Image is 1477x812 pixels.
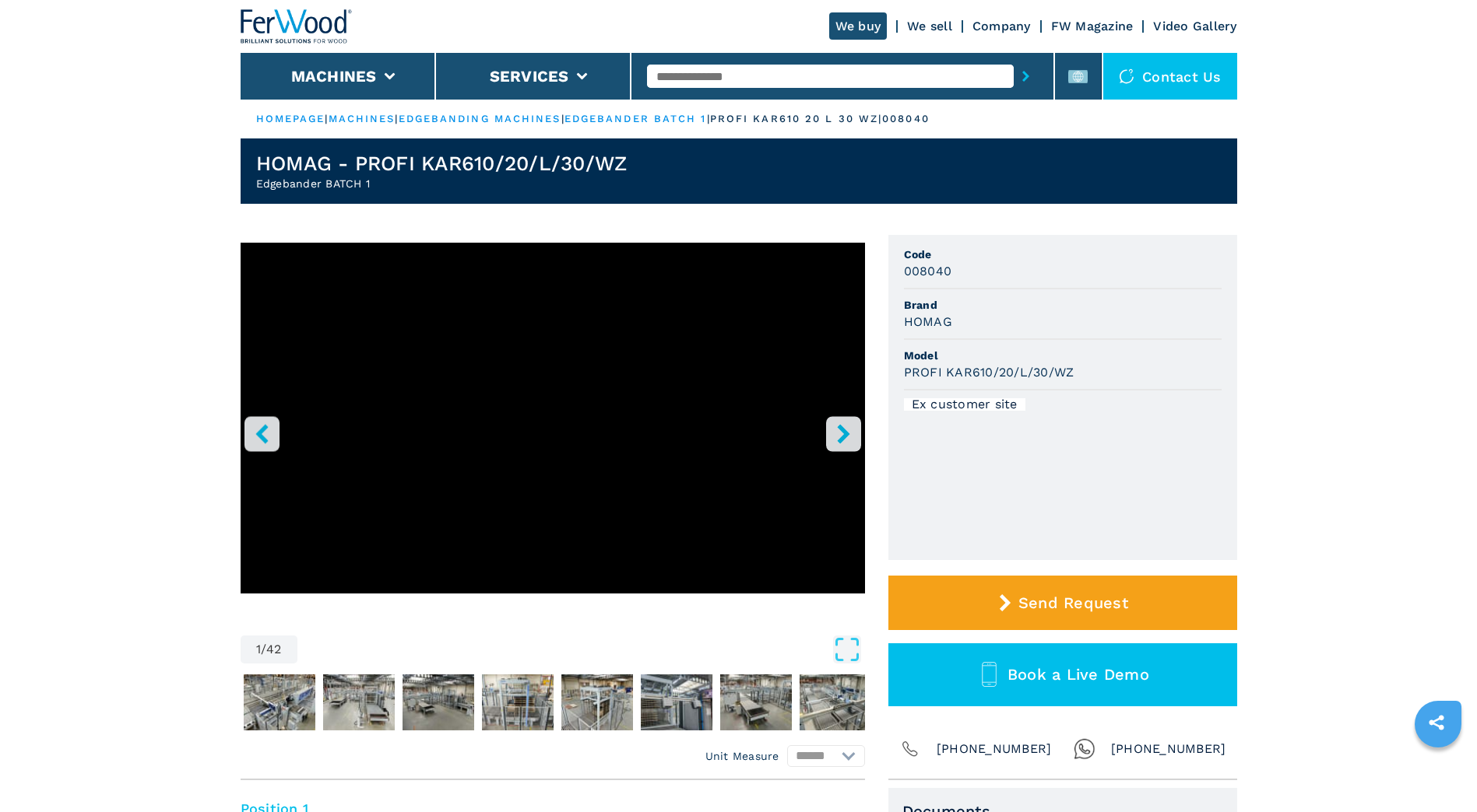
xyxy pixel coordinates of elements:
[904,363,1074,381] h3: PROFI KAR610/20/L/30/WZ
[904,313,952,331] h3: HOMAG
[1074,738,1095,760] img: Whatsapp
[1051,19,1134,33] a: FW Magazine
[1411,742,1465,800] iframe: Chat
[323,674,395,730] img: e5547b591f6c5f89dccba58310338fc5
[403,674,474,730] img: 0072b8eb81ca96eb936b5ca4d6bbcbb1
[797,671,874,733] button: Go to Slide 9
[937,738,1052,760] span: [PHONE_NUMBER]
[244,674,315,730] img: 07853c2b120eb682ff7e1f83c7673f14
[638,671,716,733] button: Go to Slide 7
[558,671,636,733] button: Go to Slide 6
[261,643,266,656] span: /
[972,19,1031,33] a: Company
[904,297,1222,313] span: Brand
[1103,53,1237,100] div: Contact us
[241,243,865,593] iframe: Bordatrice Lotto 1 in azione - HOMAG PROFI KAR610/20/L/30/WZ - Ferwoodgroup - 008040
[829,12,888,40] a: We buy
[904,262,952,280] h3: 008040
[490,67,569,86] button: Services
[399,113,561,124] a: edgebanding machines
[256,151,628,176] h1: HOMAG - PROFI KAR610/20/L/30/WZ
[882,112,930,126] p: 008040
[266,643,282,656] span: 42
[320,671,398,733] button: Go to Slide 3
[399,671,477,733] button: Go to Slide 4
[561,674,633,730] img: 1ffef58453231eb9e3559841871e7b8f
[720,674,792,730] img: 2db24226110ac6de326bb82f8a124f79
[710,112,882,126] p: profi kar610 20 l 30 wz |
[256,643,261,656] span: 1
[888,576,1237,630] button: Send Request
[241,671,865,733] nav: Thumbnail Navigation
[826,416,861,451] button: right-button
[705,748,779,764] em: Unit Measure
[241,243,865,620] div: Go to Slide 1
[244,416,280,451] button: left-button
[479,671,557,733] button: Go to Slide 5
[717,671,795,733] button: Go to Slide 8
[395,113,398,124] span: |
[325,113,328,124] span: |
[904,348,1222,363] span: Model
[907,19,952,33] a: We sell
[1014,58,1038,94] button: submit-button
[888,643,1237,706] button: Book a Live Demo
[1119,68,1134,84] img: Contact us
[241,671,318,733] button: Go to Slide 2
[241,9,353,44] img: Ferwood
[564,113,707,124] a: edgebander batch 1
[256,176,628,191] h2: Edgebander BATCH 1
[256,113,325,124] a: HOMEPAGE
[1417,703,1456,742] a: sharethis
[904,398,1025,411] div: Ex customer site
[301,635,861,663] button: Open Fullscreen
[291,67,377,86] button: Machines
[561,113,564,124] span: |
[641,674,712,730] img: f47430fb213b691bc33d4f0382a800ee
[899,738,921,760] img: Phone
[482,674,554,730] img: 9e76bf35d7218dc2e98f8b419196bde3
[1018,593,1128,612] span: Send Request
[707,113,710,124] span: |
[1008,665,1149,684] span: Book a Live Demo
[1111,738,1226,760] span: [PHONE_NUMBER]
[800,674,871,730] img: e96f8fe1f4745b5b3b10848fae031bf9
[904,247,1222,262] span: Code
[1153,19,1236,33] a: Video Gallery
[329,113,396,124] a: machines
